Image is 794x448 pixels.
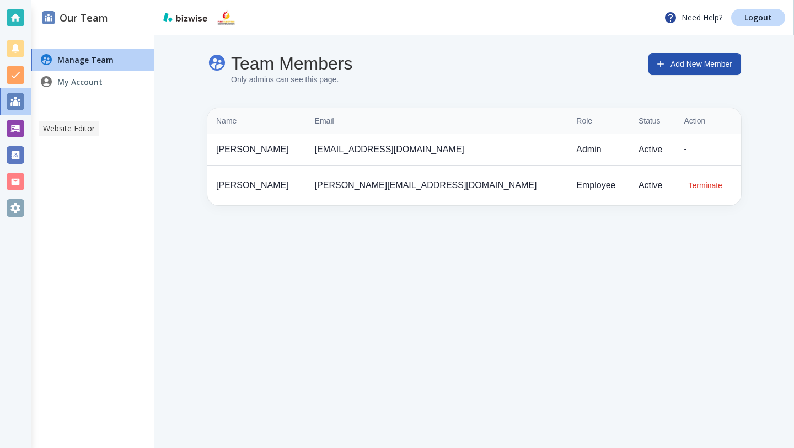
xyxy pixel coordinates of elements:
[57,76,103,88] h4: My Account
[43,123,95,134] p: Website Editor
[684,174,726,196] button: Terminate
[231,74,353,86] p: Only admins can see this page.
[163,13,207,22] img: bizwise
[207,108,306,134] th: Name
[567,108,630,134] th: Role
[576,143,621,156] p: Admin
[648,53,741,75] button: Add New Member
[315,179,559,192] p: [PERSON_NAME][EMAIL_ADDRESS][DOMAIN_NAME]
[639,179,667,192] p: Active
[306,108,568,134] th: Email
[216,179,297,192] p: [PERSON_NAME]
[684,143,732,156] div: -
[42,10,108,25] h2: Our Team
[57,54,114,66] h4: Manage Team
[31,71,154,93] a: My Account
[31,49,154,71] a: Manage Team
[42,11,55,24] img: DashboardSidebarTeams.svg
[315,143,559,156] p: [EMAIL_ADDRESS][DOMAIN_NAME]
[744,14,772,22] p: Logout
[576,179,621,192] p: Employee
[231,53,353,74] h4: Team Members
[216,143,297,156] p: [PERSON_NAME]
[675,108,741,134] th: Action
[630,108,675,134] th: Status
[217,9,236,26] img: Fire and Electric Inc
[731,9,785,26] a: Logout
[664,11,722,24] p: Need Help?
[639,143,667,156] p: Active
